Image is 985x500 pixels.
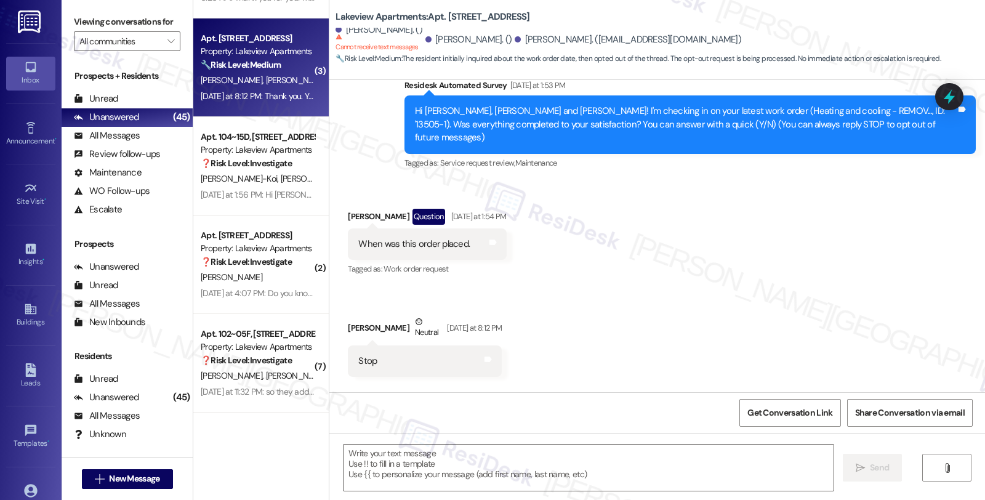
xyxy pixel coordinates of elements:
[74,129,140,142] div: All Messages
[6,360,55,393] a: Leads
[201,328,315,341] div: Apt. 102~05F, [STREET_ADDRESS]
[201,272,262,283] span: [PERSON_NAME]
[201,355,292,366] strong: ❓ Risk Level: Investigate
[943,463,952,473] i: 
[74,391,139,404] div: Unanswered
[412,315,441,341] div: Neutral
[201,242,315,255] div: Property: Lakeview Apartments
[843,454,903,482] button: Send
[62,350,193,363] div: Residents
[412,209,445,224] div: Question
[201,341,315,353] div: Property: Lakeview Apartments
[739,399,840,427] button: Get Conversation Link
[201,256,292,267] strong: ❓ Risk Level: Investigate
[109,472,159,485] span: New Message
[201,143,315,156] div: Property: Lakeview Apartments
[425,33,512,46] div: [PERSON_NAME]. ()
[82,469,173,489] button: New Message
[74,260,139,273] div: Unanswered
[74,185,150,198] div: WO Follow-ups
[266,75,375,86] span: [PERSON_NAME] (Opted Out)
[358,355,377,368] div: Stop
[170,108,193,127] div: (45)
[6,178,55,211] a: Site Visit •
[74,316,145,329] div: New Inbounds
[79,31,161,51] input: All communities
[336,23,422,36] div: [PERSON_NAME]. ()
[404,154,976,172] div: Tagged as:
[201,59,281,70] strong: 🔧 Risk Level: Medium
[74,203,122,216] div: Escalate
[74,111,139,124] div: Unanswered
[281,173,361,184] span: [PERSON_NAME]-Koi
[440,158,515,168] span: Service request review ,
[47,437,49,446] span: •
[167,36,174,46] i: 
[201,370,266,381] span: [PERSON_NAME]
[348,209,506,228] div: [PERSON_NAME]
[74,409,140,422] div: All Messages
[444,321,502,334] div: [DATE] at 8:12 PM
[415,105,956,144] div: Hi [PERSON_NAME], [PERSON_NAME] and [PERSON_NAME]! I'm checking in on your latest work order (Hea...
[201,158,292,169] strong: ❓ Risk Level: Investigate
[855,406,965,419] span: Share Conversation via email
[74,148,160,161] div: Review follow-ups
[95,474,104,484] i: 
[847,399,973,427] button: Share Conversation via email
[201,45,315,58] div: Property: Lakeview Apartments
[856,463,865,473] i: 
[170,388,193,407] div: (45)
[336,54,401,63] strong: 🔧 Risk Level: Medium
[201,131,315,143] div: Apt. 104~15D, [STREET_ADDRESS]
[62,238,193,251] div: Prospects
[6,299,55,332] a: Buildings
[62,70,193,83] div: Prospects + Residents
[6,57,55,90] a: Inbox
[348,260,506,278] div: Tagged as:
[74,373,118,385] div: Unread
[404,79,976,96] div: Residesk Automated Survey
[74,297,140,310] div: All Messages
[42,256,44,264] span: •
[201,288,462,299] div: [DATE] at 4:07 PM: Do you know if they were able to fix the bathroom sink
[74,12,180,31] label: Viewing conversations for
[201,91,815,102] div: [DATE] at 8:12 PM: Thank you. You will no longer receive texts from this thread. Please reply wit...
[870,461,889,474] span: Send
[358,238,470,251] div: When was this order placed.
[55,135,57,143] span: •
[515,158,557,168] span: Maintenance
[336,52,941,65] span: : The resident initially inquired about the work order date, then opted out of the thread. The op...
[6,420,55,453] a: Templates •
[336,10,529,23] b: Lakeview Apartments: Apt. [STREET_ADDRESS]
[74,92,118,105] div: Unread
[201,229,315,242] div: Apt. [STREET_ADDRESS]
[74,279,118,292] div: Unread
[515,33,741,46] div: [PERSON_NAME]. ([EMAIL_ADDRESS][DOMAIN_NAME])
[201,173,281,184] span: [PERSON_NAME]-Koi
[201,75,266,86] span: [PERSON_NAME]
[201,386,337,397] div: [DATE] at 11:32 PM: so they added $107
[18,10,43,33] img: ResiDesk Logo
[201,32,315,45] div: Apt. [STREET_ADDRESS]
[201,189,797,200] div: [DATE] at 1:56 PM: Hi [PERSON_NAME] and [PERSON_NAME], how are you? This is a friendly reminder t...
[747,406,832,419] span: Get Conversation Link
[44,195,46,204] span: •
[266,370,328,381] span: [PERSON_NAME]
[448,210,507,223] div: [DATE] at 1:54 PM
[348,315,502,345] div: [PERSON_NAME]
[384,264,448,274] span: Work order request
[507,79,566,92] div: [DATE] at 1:53 PM
[6,238,55,272] a: Insights •
[336,33,418,51] sup: Cannot receive text messages
[74,166,142,179] div: Maintenance
[74,428,126,441] div: Unknown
